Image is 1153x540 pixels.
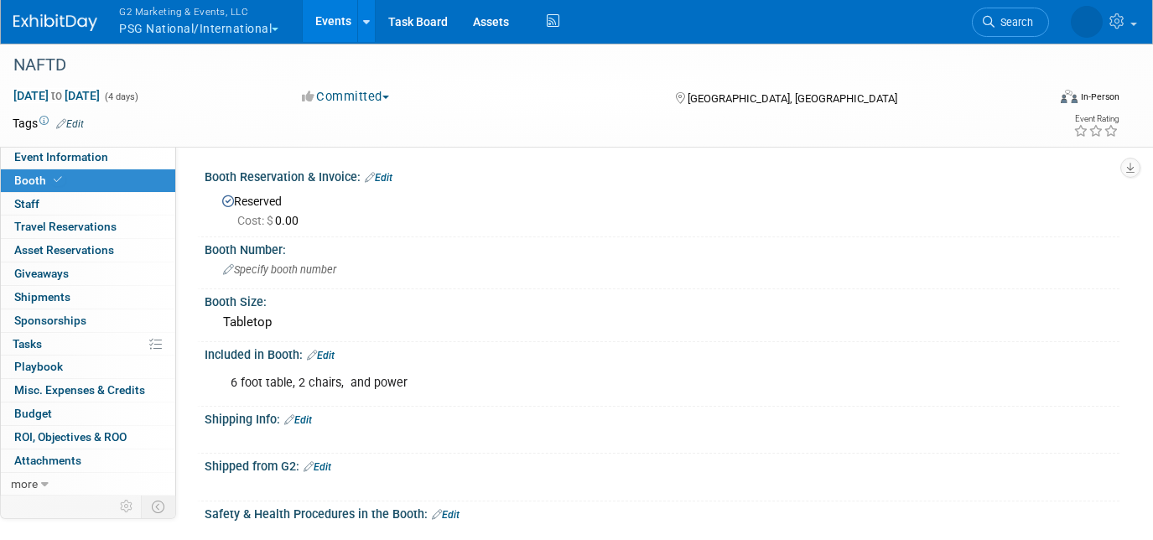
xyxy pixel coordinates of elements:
[237,214,305,227] span: 0.00
[11,477,38,491] span: more
[13,115,84,132] td: Tags
[1,473,175,496] a: more
[995,16,1033,29] span: Search
[13,88,101,103] span: [DATE] [DATE]
[14,290,70,304] span: Shipments
[1,286,175,309] a: Shipments
[14,454,81,467] span: Attachments
[365,172,392,184] a: Edit
[1,193,175,215] a: Staff
[217,309,1107,335] div: Tabletop
[103,91,138,102] span: (4 days)
[1080,91,1119,103] div: In-Person
[1,239,175,262] a: Asset Reservations
[284,414,312,426] a: Edit
[1,333,175,356] a: Tasks
[205,342,1119,364] div: Included in Booth:
[56,118,84,130] a: Edit
[205,454,1119,475] div: Shipped from G2:
[688,92,897,105] span: [GEOGRAPHIC_DATA], [GEOGRAPHIC_DATA]
[1071,6,1103,38] img: Laine Butler
[217,189,1107,229] div: Reserved
[14,360,63,373] span: Playbook
[14,243,114,257] span: Asset Reservations
[14,430,127,444] span: ROI, Objectives & ROO
[205,501,1119,523] div: Safety & Health Procedures in the Booth:
[1,146,175,169] a: Event Information
[8,50,1026,80] div: NAFTD
[1,169,175,192] a: Booth
[296,88,396,106] button: Committed
[205,164,1119,186] div: Booth Reservation & Invoice:
[1,309,175,332] a: Sponsorships
[307,350,335,361] a: Edit
[49,89,65,102] span: to
[223,263,336,276] span: Specify booth number
[1,379,175,402] a: Misc. Expenses & Credits
[1,215,175,238] a: Travel Reservations
[1061,90,1078,103] img: Format-Inperson.png
[219,366,942,400] div: 6 foot table, 2 chairs, and power
[54,175,62,184] i: Booth reservation complete
[237,214,275,227] span: Cost: $
[119,3,278,20] span: G2 Marketing & Events, LLC
[1,402,175,425] a: Budget
[205,407,1119,428] div: Shipping Info:
[14,220,117,233] span: Travel Reservations
[14,150,108,164] span: Event Information
[14,314,86,327] span: Sponsorships
[14,197,39,210] span: Staff
[14,383,145,397] span: Misc. Expenses & Credits
[1,356,175,378] a: Playbook
[13,14,97,31] img: ExhibitDay
[13,337,42,350] span: Tasks
[142,496,176,517] td: Toggle Event Tabs
[1,262,175,285] a: Giveaways
[432,509,460,521] a: Edit
[14,267,69,280] span: Giveaways
[112,496,142,517] td: Personalize Event Tab Strip
[14,407,52,420] span: Budget
[972,8,1049,37] a: Search
[1,449,175,472] a: Attachments
[1,426,175,449] a: ROI, Objectives & ROO
[1073,115,1119,123] div: Event Rating
[14,174,65,187] span: Booth
[304,461,331,473] a: Edit
[205,237,1119,258] div: Booth Number:
[956,87,1119,112] div: Event Format
[205,289,1119,310] div: Booth Size:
